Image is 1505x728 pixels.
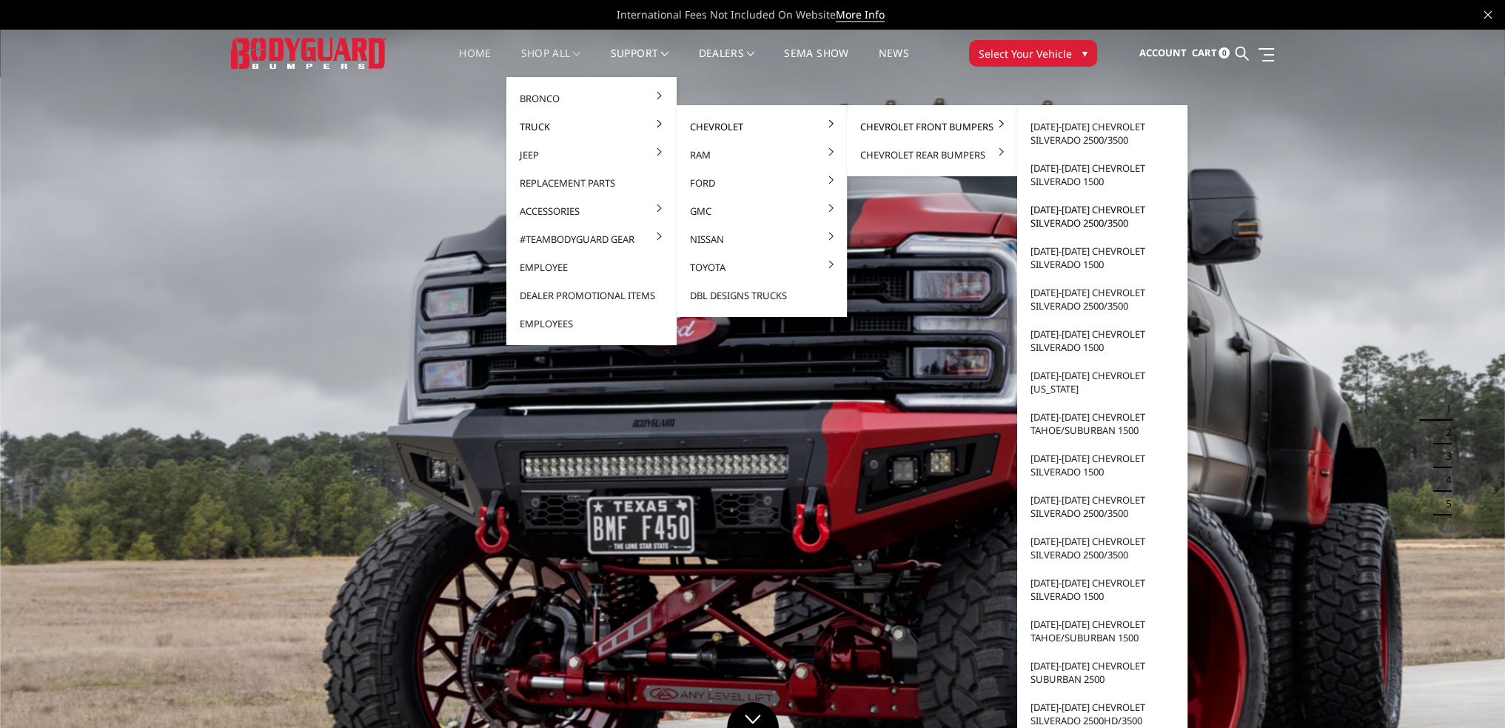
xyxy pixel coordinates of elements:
[521,48,581,77] a: shop all
[512,197,671,225] a: Accessories
[1023,361,1181,403] a: [DATE]-[DATE] Chevrolet [US_STATE]
[1191,33,1230,73] a: Cart 0
[836,7,885,22] a: More Info
[683,281,841,310] a: DBL Designs Trucks
[1023,610,1181,652] a: [DATE]-[DATE] Chevrolet Tahoe/Suburban 1500
[1023,527,1181,569] a: [DATE]-[DATE] Chevrolet Silverado 2500/3500
[878,48,908,77] a: News
[784,48,848,77] a: SEMA Show
[727,702,779,728] a: Click to Down
[1023,444,1181,486] a: [DATE]-[DATE] Chevrolet Silverado 1500
[1023,154,1181,196] a: [DATE]-[DATE] Chevrolet Silverado 1500
[1023,569,1181,610] a: [DATE]-[DATE] Chevrolet Silverado 1500
[853,113,1011,141] a: Chevrolet Front Bumpers
[853,141,1011,169] a: Chevrolet Rear Bumpers
[1139,46,1186,59] span: Account
[1191,46,1216,59] span: Cart
[231,38,386,68] img: BODYGUARD BUMPERS
[512,141,671,169] a: Jeep
[459,48,491,77] a: Home
[969,40,1097,67] button: Select Your Vehicle
[512,113,671,141] a: Truck
[1023,403,1181,444] a: [DATE]-[DATE] Chevrolet Tahoe/Suburban 1500
[1437,397,1452,421] button: 1 of 5
[512,225,671,253] a: #TeamBodyguard Gear
[683,141,841,169] a: Ram
[1023,652,1181,693] a: [DATE]-[DATE] Chevrolet Suburban 2500
[1023,320,1181,361] a: [DATE]-[DATE] Chevrolet Silverado 1500
[683,253,841,281] a: Toyota
[699,48,755,77] a: Dealers
[1437,468,1452,492] button: 4 of 5
[1023,486,1181,527] a: [DATE]-[DATE] Chevrolet Silverado 2500/3500
[683,169,841,197] a: Ford
[1023,113,1181,154] a: [DATE]-[DATE] Chevrolet Silverado 2500/3500
[683,113,841,141] a: Chevrolet
[683,225,841,253] a: Nissan
[1023,278,1181,320] a: [DATE]-[DATE] Chevrolet Silverado 2500/3500
[512,281,671,310] a: Dealer Promotional Items
[1437,492,1452,515] button: 5 of 5
[1023,196,1181,237] a: [DATE]-[DATE] Chevrolet Silverado 2500/3500
[683,197,841,225] a: GMC
[512,310,671,338] a: Employees
[1139,33,1186,73] a: Account
[1437,444,1452,468] button: 3 of 5
[1437,421,1452,444] button: 2 of 5
[512,84,671,113] a: Bronco
[979,46,1072,61] span: Select Your Vehicle
[611,48,669,77] a: Support
[512,253,671,281] a: Employee
[1023,237,1181,278] a: [DATE]-[DATE] Chevrolet Silverado 1500
[1219,47,1230,59] span: 0
[512,169,671,197] a: Replacement Parts
[1431,657,1505,728] iframe: Chat Widget
[1082,45,1087,61] span: ▾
